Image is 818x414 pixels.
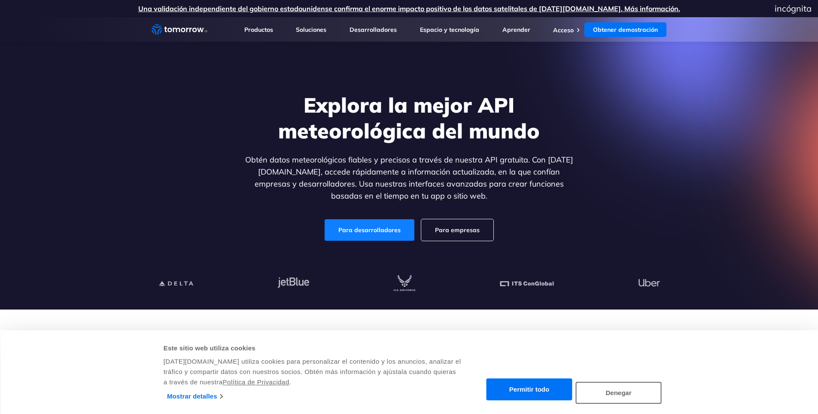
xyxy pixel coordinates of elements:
[164,358,461,386] font: [DATE][DOMAIN_NAME] utiliza cookies para personalizar el contenido y los anuncios, analizar el tr...
[420,26,479,34] a: Espacio y tecnología
[138,4,680,13] a: Una validación independiente del gobierno estadounidense confirma el enorme impacto positivo de l...
[152,23,207,36] a: Enlace de inicio
[509,386,549,393] font: Permitir todo
[245,155,573,201] font: Obtén datos meteorológicos fiables y precisos a través de nuestra API gratuita. Con [DATE][DOMAIN...
[325,219,414,241] a: Para desarrolladores
[553,26,574,34] a: Acceso
[576,382,662,404] button: Denegar
[167,390,222,403] a: Mostrar detalles
[167,393,217,400] font: Mostrar detalles
[421,219,493,241] a: Para empresas
[487,379,572,401] button: Permitir todo
[164,344,255,352] font: Este sitio web utiliza cookies
[278,92,540,144] font: Explora la mejor API meteorológica del mundo
[605,389,631,396] font: Denegar
[244,26,273,34] a: Productos
[223,378,289,386] a: Política de Privacidad
[296,26,326,34] a: Soluciones
[338,226,401,234] font: Para desarrolladores
[593,26,658,34] font: Obtener demostración
[289,378,292,386] font: .
[502,26,530,34] a: Aprender
[584,22,666,37] a: Obtener demostración
[350,26,397,34] a: Desarrolladores
[435,226,480,234] font: Para empresas
[775,3,812,14] font: incógnita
